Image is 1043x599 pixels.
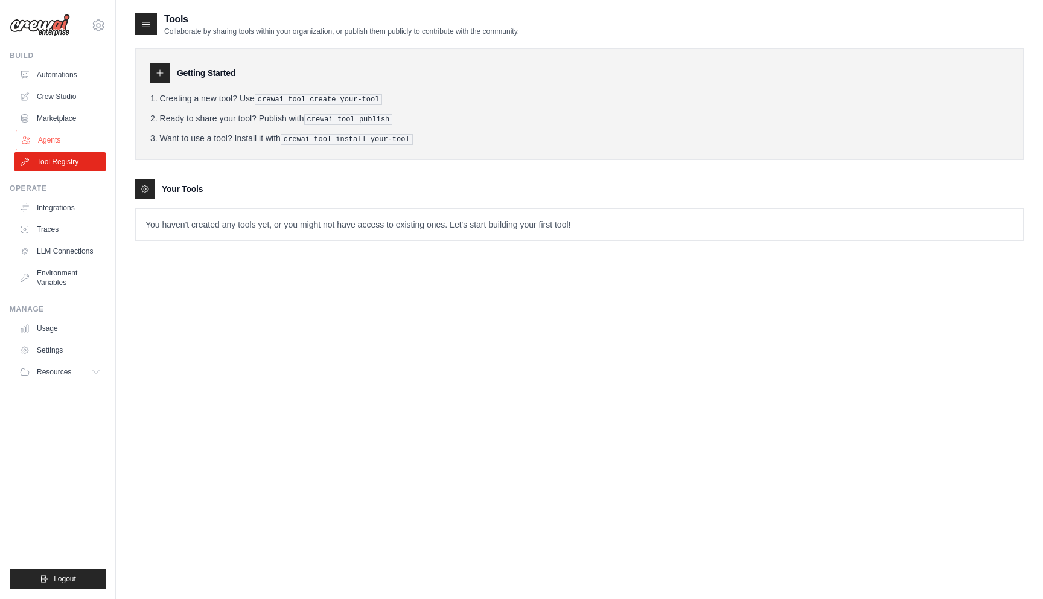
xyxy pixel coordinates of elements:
[14,220,106,239] a: Traces
[150,92,1009,105] li: Creating a new tool? Use
[255,94,383,105] pre: crewai tool create your-tool
[14,263,106,292] a: Environment Variables
[304,114,393,125] pre: crewai tool publish
[164,12,519,27] h2: Tools
[10,184,106,193] div: Operate
[150,112,1009,125] li: Ready to share your tool? Publish with
[14,319,106,338] a: Usage
[177,67,235,79] h3: Getting Started
[14,362,106,382] button: Resources
[164,27,519,36] p: Collaborate by sharing tools within your organization, or publish them publicly to contribute wit...
[10,14,70,37] img: Logo
[14,152,106,171] a: Tool Registry
[54,574,76,584] span: Logout
[162,183,203,195] h3: Your Tools
[14,109,106,128] a: Marketplace
[37,367,71,377] span: Resources
[14,341,106,360] a: Settings
[16,130,107,150] a: Agents
[150,132,1009,145] li: Want to use a tool? Install it with
[14,87,106,106] a: Crew Studio
[136,209,1023,240] p: You haven't created any tools yet, or you might not have access to existing ones. Let's start bui...
[281,134,413,145] pre: crewai tool install your-tool
[14,242,106,261] a: LLM Connections
[10,51,106,60] div: Build
[10,569,106,589] button: Logout
[10,304,106,314] div: Manage
[14,65,106,85] a: Automations
[14,198,106,217] a: Integrations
